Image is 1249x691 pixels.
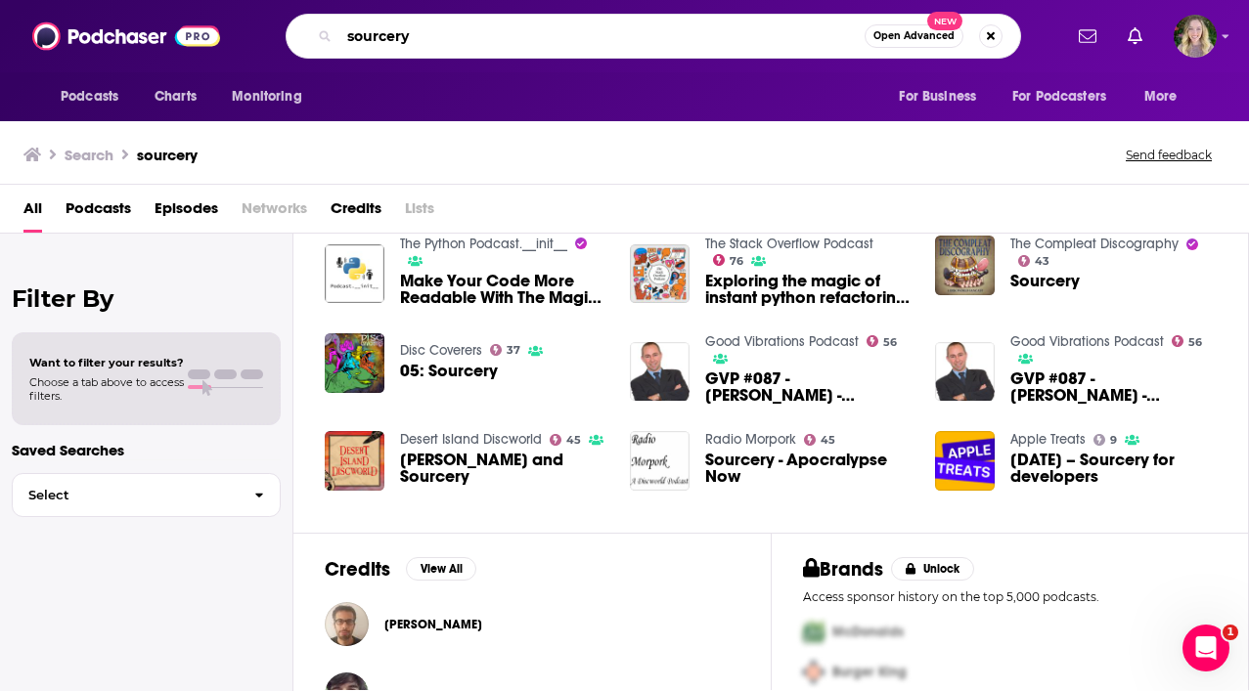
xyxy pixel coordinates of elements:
[705,333,859,350] a: Good Vibrations Podcast
[1172,335,1203,347] a: 56
[867,335,898,347] a: 56
[1000,78,1135,115] button: open menu
[1174,15,1217,58] span: Logged in as lauren19365
[155,193,218,233] span: Episodes
[12,473,281,517] button: Select
[1131,78,1202,115] button: open menu
[713,254,744,266] a: 76
[705,370,912,404] span: GVP #087 - [PERSON_NAME] - Sourcery
[1035,257,1049,266] span: 43
[1071,20,1104,53] a: Show notifications dropdown
[1188,338,1202,347] span: 56
[61,83,118,110] span: Podcasts
[803,557,884,582] h2: Brands
[935,342,995,402] img: GVP #087 - Johan Oldenkamp - Sourcery
[142,78,208,115] a: Charts
[630,244,690,304] a: Exploring the magic of instant python refactoring with Sourcery
[1012,83,1106,110] span: For Podcasters
[832,624,904,640] span: McDonalds
[1120,147,1218,163] button: Send feedback
[630,431,690,491] img: Sourcery - Apocralypse Now
[325,244,384,304] img: Make Your Code More Readable With The Magic Of Refactoring Using Sourcery
[12,284,281,313] h2: Filter By
[400,452,606,485] span: [PERSON_NAME] and Sourcery
[1120,20,1150,53] a: Show notifications dropdown
[286,14,1021,59] div: Search podcasts, credits, & more...
[66,193,131,233] a: Podcasts
[29,375,184,403] span: Choose a tab above to access filters.
[1144,83,1178,110] span: More
[1010,431,1086,448] a: Apple Treats
[550,434,582,446] a: 45
[1010,370,1217,404] a: GVP #087 - Johan Oldenkamp - Sourcery
[400,236,567,252] a: The Python Podcast.__init__
[795,612,832,652] img: First Pro Logo
[29,356,184,369] span: Want to filter your results?
[821,436,835,445] span: 45
[630,342,690,402] img: GVP #087 - Johan Oldenkamp - Sourcery
[1010,452,1217,485] span: [DATE] – Sourcery for developers
[1110,436,1117,445] span: 9
[873,31,955,41] span: Open Advanced
[1010,370,1217,404] span: GVP #087 - [PERSON_NAME] - Sourcery
[507,346,520,355] span: 37
[405,193,434,233] span: Lists
[406,557,476,581] button: View All
[65,146,113,164] h3: Search
[400,452,606,485] a: Neill Cameron and Sourcery
[23,193,42,233] a: All
[400,431,542,448] a: Desert Island Discworld
[705,273,912,306] a: Exploring the magic of instant python refactoring with Sourcery
[803,589,1218,604] p: Access sponsor history on the top 5,000 podcasts.
[1010,452,1217,485] a: May 4, 2021 – Sourcery for developers
[832,664,907,680] span: Burger King
[1010,236,1179,252] a: The Compleat Discography
[325,602,369,646] img: Nick Thapen
[899,83,976,110] span: For Business
[331,193,381,233] a: Credits
[155,83,197,110] span: Charts
[705,452,912,485] a: Sourcery - Apocralypse Now
[325,557,476,582] a: CreditsView All
[325,333,384,393] img: 05: Sourcery
[1182,625,1229,671] iframe: Intercom live chat
[1174,15,1217,58] button: Show profile menu
[1010,273,1080,289] a: Sourcery
[13,489,239,501] span: Select
[705,236,873,252] a: The Stack Overflow Podcast
[883,338,897,347] span: 56
[1018,255,1050,267] a: 43
[935,236,995,295] img: Sourcery
[325,593,739,656] button: Nick ThapenNick Thapen
[400,273,606,306] a: Make Your Code More Readable With The Magic Of Refactoring Using Sourcery
[137,146,198,164] h3: sourcery
[885,78,1001,115] button: open menu
[1010,333,1164,350] a: Good Vibrations Podcast
[927,12,962,30] span: New
[325,431,384,491] img: Neill Cameron and Sourcery
[705,370,912,404] a: GVP #087 - Johan Oldenkamp - Sourcery
[32,18,220,55] img: Podchaser - Follow, Share and Rate Podcasts
[865,24,963,48] button: Open AdvancedNew
[12,441,281,459] p: Saved Searches
[384,617,482,632] a: Nick Thapen
[891,557,974,581] button: Unlock
[1093,434,1118,446] a: 9
[804,434,836,446] a: 45
[400,363,498,379] a: 05: Sourcery
[490,344,521,356] a: 37
[400,342,482,359] a: Disc Coverers
[730,257,743,266] span: 76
